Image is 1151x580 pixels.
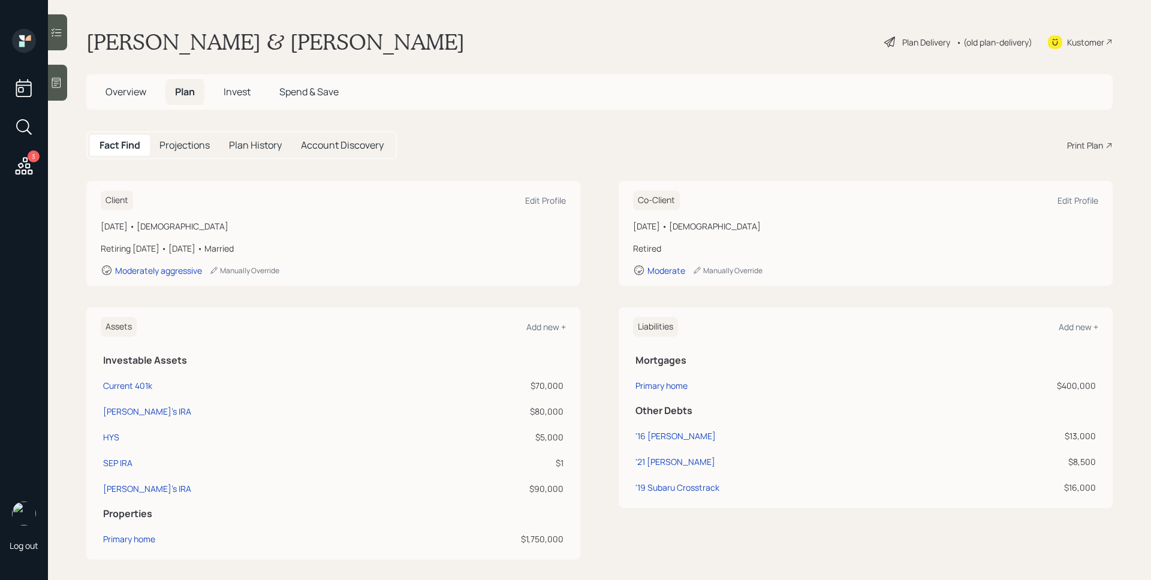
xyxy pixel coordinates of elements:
[635,379,688,392] div: Primary home
[633,242,1098,255] div: Retired
[692,265,763,276] div: Manually Override
[411,379,564,392] div: $70,000
[635,355,1096,366] h5: Mortgages
[100,140,140,151] h5: Fact Find
[101,220,566,232] div: [DATE] • [DEMOGRAPHIC_DATA]
[411,457,564,469] div: $1
[1059,321,1098,333] div: Add new +
[10,540,38,551] div: Log out
[103,482,191,495] div: [PERSON_NAME]'s IRA
[525,195,566,206] div: Edit Profile
[103,533,155,545] div: Primary home
[635,430,716,442] div: '16 [PERSON_NAME]
[224,85,251,98] span: Invest
[526,321,566,333] div: Add new +
[633,220,1098,232] div: [DATE] • [DEMOGRAPHIC_DATA]
[947,455,1096,468] div: $8,500
[229,140,282,151] h5: Plan History
[635,455,715,468] div: '21 [PERSON_NAME]
[411,533,564,545] div: $1,750,000
[279,85,339,98] span: Spend & Save
[902,36,950,49] div: Plan Delivery
[411,482,564,495] div: $90,000
[411,431,564,443] div: $5,000
[209,265,279,276] div: Manually Override
[12,502,36,525] img: james-distasi-headshot.png
[1067,36,1104,49] div: Kustomer
[103,355,564,366] h5: Investable Assets
[411,405,564,418] div: $80,000
[633,191,680,210] h6: Co-Client
[103,457,132,469] div: SEP IRA
[1057,195,1098,206] div: Edit Profile
[301,140,384,151] h5: Account Discovery
[647,265,685,276] div: Moderate
[635,481,719,494] div: '19 Subaru Crosstrack
[101,317,137,337] h6: Assets
[106,85,146,98] span: Overview
[103,405,191,418] div: [PERSON_NAME]'s IRA
[103,379,152,392] div: Current 401k
[947,379,1096,392] div: $400,000
[103,431,119,443] div: HYS
[101,191,133,210] h6: Client
[633,317,678,337] h6: Liabilities
[175,85,195,98] span: Plan
[101,242,566,255] div: Retiring [DATE] • [DATE] • Married
[956,36,1032,49] div: • (old plan-delivery)
[947,430,1096,442] div: $13,000
[115,265,202,276] div: Moderately aggressive
[635,405,1096,416] h5: Other Debts
[28,150,40,162] div: 3
[86,29,465,55] h1: [PERSON_NAME] & [PERSON_NAME]
[159,140,210,151] h5: Projections
[1067,139,1103,152] div: Print Plan
[947,481,1096,494] div: $16,000
[103,508,564,519] h5: Properties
